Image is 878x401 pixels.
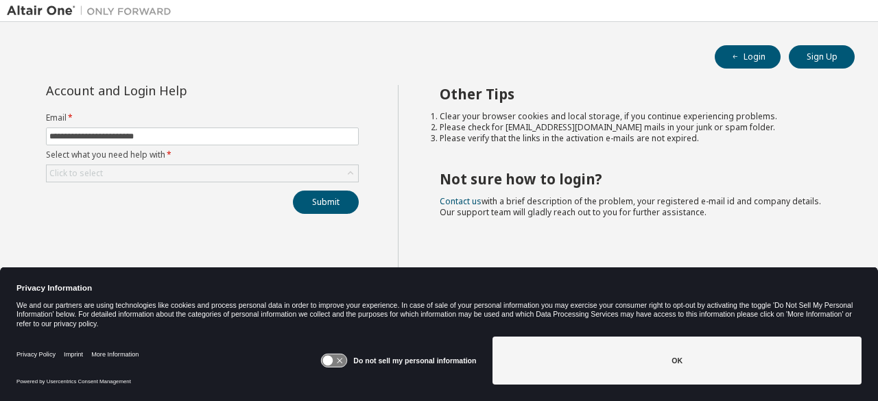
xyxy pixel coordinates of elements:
[46,112,359,123] label: Email
[789,45,855,69] button: Sign Up
[440,133,831,144] li: Please verify that the links in the activation e-mails are not expired.
[440,195,482,207] a: Contact us
[49,168,103,179] div: Click to select
[46,85,296,96] div: Account and Login Help
[47,165,358,182] div: Click to select
[440,170,831,188] h2: Not sure how to login?
[440,195,821,218] span: with a brief description of the problem, your registered e-mail id and company details. Our suppo...
[293,191,359,214] button: Submit
[7,4,178,18] img: Altair One
[440,85,831,103] h2: Other Tips
[715,45,781,69] button: Login
[440,111,831,122] li: Clear your browser cookies and local storage, if you continue experiencing problems.
[46,149,359,160] label: Select what you need help with
[440,122,831,133] li: Please check for [EMAIL_ADDRESS][DOMAIN_NAME] mails in your junk or spam folder.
